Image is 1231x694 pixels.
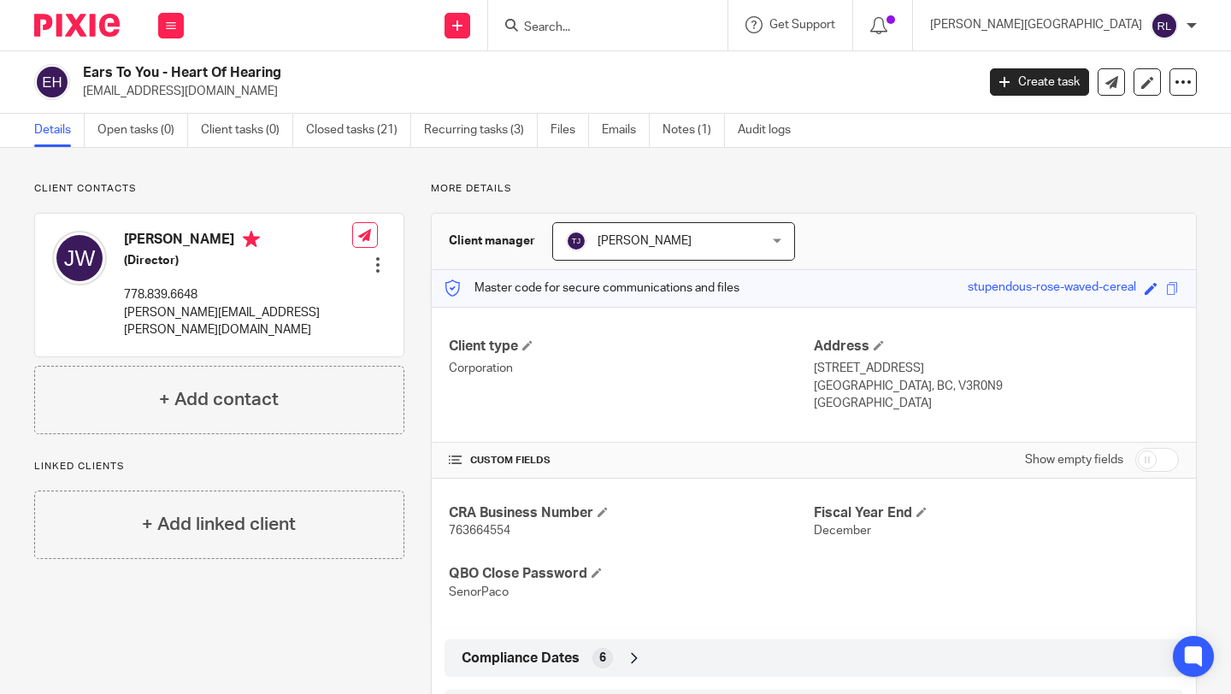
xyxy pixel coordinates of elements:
a: Notes (1) [663,114,725,147]
h2: Ears To You - Heart Of Hearing [83,64,788,82]
a: Client tasks (0) [201,114,293,147]
p: [PERSON_NAME][EMAIL_ADDRESS][PERSON_NAME][DOMAIN_NAME] [124,304,352,339]
img: svg%3E [566,231,586,251]
p: [GEOGRAPHIC_DATA], BC, V3R0N9 [814,378,1179,395]
span: Get Support [769,19,835,31]
span: 6 [599,650,606,667]
span: 763664554 [449,525,510,537]
p: [STREET_ADDRESS] [814,360,1179,377]
a: Open tasks (0) [97,114,188,147]
h3: Client manager [449,232,535,250]
p: [GEOGRAPHIC_DATA] [814,395,1179,412]
img: svg%3E [34,64,70,100]
img: svg%3E [52,231,107,285]
h5: (Director) [124,252,352,269]
h4: + Add linked client [142,511,296,538]
h4: Client type [449,338,814,356]
p: Corporation [449,360,814,377]
h4: + Add contact [159,386,279,413]
p: Master code for secure communications and files [445,279,739,297]
span: SenorPaco [449,586,509,598]
h4: [PERSON_NAME] [124,231,352,252]
a: Files [551,114,589,147]
h4: CRA Business Number [449,504,814,522]
img: svg%3E [1151,12,1178,39]
a: Emails [602,114,650,147]
p: More details [431,182,1197,196]
span: December [814,525,871,537]
div: stupendous-rose-waved-cereal [968,279,1136,298]
a: Create task [990,68,1089,96]
p: Linked clients [34,460,404,473]
h4: Fiscal Year End [814,504,1179,522]
span: Compliance Dates [462,650,580,668]
p: 778.839.6648 [124,286,352,303]
a: Recurring tasks (3) [424,114,538,147]
label: Show empty fields [1025,451,1123,468]
a: Details [34,114,85,147]
h4: CUSTOM FIELDS [449,454,814,468]
a: Closed tasks (21) [306,114,411,147]
h4: QBO Close Password [449,565,814,583]
p: [PERSON_NAME][GEOGRAPHIC_DATA] [930,16,1142,33]
p: [EMAIL_ADDRESS][DOMAIN_NAME] [83,83,964,100]
input: Search [522,21,676,36]
h4: Address [814,338,1179,356]
a: Audit logs [738,114,804,147]
p: Client contacts [34,182,404,196]
img: Pixie [34,14,120,37]
i: Primary [243,231,260,248]
span: [PERSON_NAME] [598,235,692,247]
